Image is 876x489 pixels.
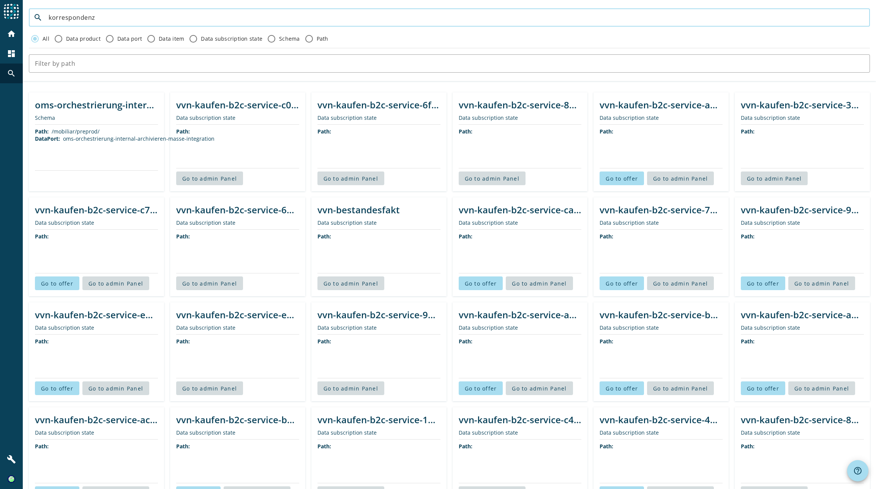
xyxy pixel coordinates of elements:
[157,35,184,43] label: Data item
[176,308,299,321] div: vvn-kaufen-b2c-service-e2ef030f-a9a5-4279-80a9-020c76e051df
[741,413,864,426] div: vvn-kaufen-b2c-service-8e6a1002-6480-49fe-a0fa-e0387bc876a9
[35,59,864,68] input: Filter by path
[176,114,299,121] div: Data subscription state
[459,128,472,135] span: Path:
[600,429,723,436] div: Data subscription state
[459,429,582,436] div: Data subscription state
[29,13,47,22] mat-icon: search
[35,128,49,135] span: Path:
[35,413,158,426] div: vvn-kaufen-b2c-service-ac7876d1-c16e-4b96-a475-e1595bc1342d
[741,98,864,111] div: vvn-kaufen-b2c-service-3950ac66-9c64-42f9-8c8d-26ff7a76b041
[176,429,299,436] div: Data subscription state
[512,280,567,287] span: Go to admin Panel
[600,203,723,216] div: vvn-kaufen-b2c-service-74c1ae9d-3223-469b-bbb8-6458a4ad8072
[653,385,708,392] span: Go to admin Panel
[317,276,384,290] button: Go to admin Panel
[176,413,299,426] div: vvn-kaufen-b2c-service-b2026434-1ee8-404a-99f4-3a8a5cfd975e
[600,171,644,185] button: Go to offer
[653,280,708,287] span: Go to admin Panel
[741,443,754,450] span: Path:
[741,233,754,240] span: Path:
[176,219,299,226] div: Data subscription state
[317,308,440,321] div: vvn-kaufen-b2c-service-901eda27-5086-465a-8591-1c5611efb583
[176,203,299,216] div: vvn-kaufen-b2c-service-63b94bc9-f5e2-4354-9f25-f8dfbcbec333
[41,35,49,43] label: All
[788,381,855,395] button: Go to admin Panel
[35,276,79,290] button: Go to offer
[653,175,708,182] span: Go to admin Panel
[317,429,440,436] div: Data subscription state
[52,128,99,135] div: /mobiliar/preprod/
[35,429,158,436] div: Data subscription state
[459,308,582,321] div: vvn-kaufen-b2c-service-a0bf5aee-316f-4103-a22b-8cd39d81d48b
[41,385,73,392] span: Go to offer
[88,385,143,392] span: Go to admin Panel
[182,385,237,392] span: Go to admin Panel
[600,308,723,321] div: vvn-kaufen-b2c-service-bb656489-a6bd-47cf-b645-c5ae13100fd7
[459,381,503,395] button: Go to offer
[465,385,497,392] span: Go to offer
[459,171,526,185] button: Go to admin Panel
[459,413,582,426] div: vvn-kaufen-b2c-service-c4b8d45a-00f7-4a4a-a6ee-00842568bc2f
[788,276,855,290] button: Go to admin Panel
[506,276,573,290] button: Go to admin Panel
[317,338,331,345] span: Path:
[741,308,864,321] div: vvn-kaufen-b2c-service-ab72b103-af9b-4ce4-8c56-327438f0b3e4
[4,4,19,19] img: spoud-logo.svg
[35,98,158,111] div: oms-orchestrierung-internal-archivieren-masse-integration
[600,114,723,121] div: Data subscription state
[65,35,101,43] label: Data product
[600,98,723,111] div: vvn-kaufen-b2c-service-a7fed045-a459-4f85-bc6d-c7f45dfbfcd8
[741,128,754,135] span: Path:
[600,413,723,426] div: vvn-kaufen-b2c-service-4daa80ab-9332-4f89-85dd-cf89fea9da46
[459,443,472,450] span: Path:
[7,29,16,38] mat-icon: home
[7,455,16,464] mat-icon: build
[741,219,864,226] div: Data subscription state
[506,381,573,395] button: Go to admin Panel
[35,114,158,121] div: Schema
[35,381,79,395] button: Go to offer
[794,385,849,392] span: Go to admin Panel
[741,429,864,436] div: Data subscription state
[794,280,849,287] span: Go to admin Panel
[459,203,582,216] div: vvn-kaufen-b2c-service-ca5a9567-7a61-40c0-bfc0-0fa143e0f9b1
[199,35,262,43] label: Data subscription state
[82,381,149,395] button: Go to admin Panel
[176,98,299,111] div: vvn-kaufen-b2c-service-c02c39b6-bf8b-4dcb-9ad4-9658166f272a
[317,219,440,226] div: Data subscription state
[324,280,378,287] span: Go to admin Panel
[41,280,73,287] span: Go to offer
[459,324,582,331] div: Data subscription state
[459,233,472,240] span: Path:
[459,276,503,290] button: Go to offer
[741,324,864,331] div: Data subscription state
[176,381,243,395] button: Go to admin Panel
[317,171,384,185] button: Go to admin Panel
[606,280,638,287] span: Go to offer
[317,413,440,426] div: vvn-kaufen-b2c-service-1a4dc2dc-979a-473e-9b2d-3388c1697b75
[324,385,378,392] span: Go to admin Panel
[600,443,613,450] span: Path:
[317,324,440,331] div: Data subscription state
[35,308,158,321] div: vvn-kaufen-b2c-service-eadea9ab-5fcb-460c-826d-e245724d89a3
[176,276,243,290] button: Go to admin Panel
[176,324,299,331] div: Data subscription state
[35,219,158,226] div: Data subscription state
[82,276,149,290] button: Go to admin Panel
[600,233,613,240] span: Path:
[465,280,497,287] span: Go to offer
[606,385,638,392] span: Go to offer
[35,203,158,216] div: vvn-kaufen-b2c-service-c78838a5-236e-4ba2-8a4e-a5a9a916f64f
[182,175,237,182] span: Go to admin Panel
[35,443,49,450] span: Path:
[35,338,49,345] span: Path:
[49,13,864,22] input: Search by keyword
[459,98,582,111] div: vvn-kaufen-b2c-service-824b3e75-ab07-4c8f-8f93-88737afcb1c2
[459,219,582,226] div: Data subscription state
[35,135,60,142] span: DataPort:
[459,114,582,121] div: Data subscription state
[324,175,378,182] span: Go to admin Panel
[600,276,644,290] button: Go to offer
[317,233,331,240] span: Path:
